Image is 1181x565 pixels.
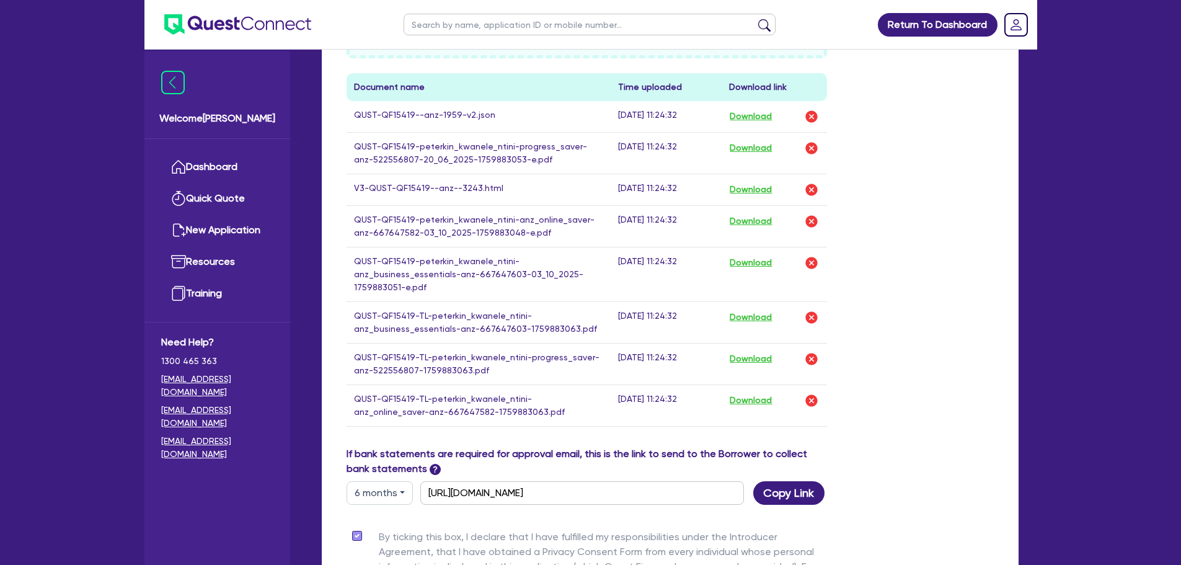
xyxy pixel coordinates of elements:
[347,343,611,385] td: QUST-QF15419-TL-peterkin_kwanele_ntini-progress_saver-anz-522556807-1759883063.pdf
[804,214,819,229] img: delete-icon
[729,140,772,156] button: Download
[161,404,273,430] a: [EMAIL_ADDRESS][DOMAIN_NAME]
[729,393,772,409] button: Download
[729,109,772,125] button: Download
[347,385,611,426] td: QUST-QF15419-TL-peterkin_kwanele_ntini-anz_online_saver-anz-667647582-1759883063.pdf
[347,132,611,174] td: QUST-QF15419-peterkin_kwanele_ntini-progress_saver-anz-522556807-20_06_2025-1759883053-e.pdf
[878,13,997,37] a: Return To Dashboard
[804,310,819,325] img: delete-icon
[611,174,722,205] td: [DATE] 11:24:32
[611,247,722,301] td: [DATE] 11:24:32
[611,343,722,385] td: [DATE] 11:24:32
[611,385,722,426] td: [DATE] 11:24:32
[611,301,722,343] td: [DATE] 11:24:32
[729,182,772,198] button: Download
[722,73,827,101] th: Download link
[347,247,611,301] td: QUST-QF15419-peterkin_kwanele_ntini-anz_business_essentials-anz-667647603-03_10_2025-1759883051-e...
[171,223,186,238] img: new-application
[753,481,825,505] button: Copy Link
[729,351,772,367] button: Download
[161,373,273,399] a: [EMAIL_ADDRESS][DOMAIN_NAME]
[804,256,819,270] img: delete-icon
[611,132,722,174] td: [DATE] 11:24:32
[347,73,611,101] th: Document name
[347,101,611,133] td: QUST-QF15419--anz-1959-v2.json
[729,213,772,229] button: Download
[729,255,772,271] button: Download
[611,205,722,247] td: [DATE] 11:24:32
[804,182,819,197] img: delete-icon
[611,73,722,101] th: Time uploaded
[430,464,441,475] span: ?
[171,254,186,269] img: resources
[404,14,776,35] input: Search by name, application ID or mobile number...
[161,246,273,278] a: Resources
[161,335,273,350] span: Need Help?
[804,352,819,367] img: delete-icon
[347,174,611,205] td: V3-QUST-QF15419--anz--3243.html
[804,393,819,408] img: delete-icon
[161,215,273,246] a: New Application
[159,111,275,126] span: Welcome [PERSON_NAME]
[804,141,819,156] img: delete-icon
[347,481,413,505] button: Dropdown toggle
[161,151,273,183] a: Dashboard
[161,71,185,94] img: icon-menu-close
[347,205,611,247] td: QUST-QF15419-peterkin_kwanele_ntini-anz_online_saver-anz-667647582-03_10_2025-1759883048-e.pdf
[611,101,722,133] td: [DATE] 11:24:32
[347,301,611,343] td: QUST-QF15419-TL-peterkin_kwanele_ntini-anz_business_essentials-anz-667647603-1759883063.pdf
[161,355,273,368] span: 1300 465 363
[347,447,828,476] label: If bank statements are required for approval email, this is the link to send to the Borrower to c...
[161,183,273,215] a: Quick Quote
[161,278,273,309] a: Training
[729,309,772,326] button: Download
[804,109,819,124] img: delete-icon
[171,191,186,206] img: quick-quote
[161,435,273,461] a: [EMAIL_ADDRESS][DOMAIN_NAME]
[164,14,311,35] img: quest-connect-logo-blue
[1000,9,1032,41] a: Dropdown toggle
[171,286,186,301] img: training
